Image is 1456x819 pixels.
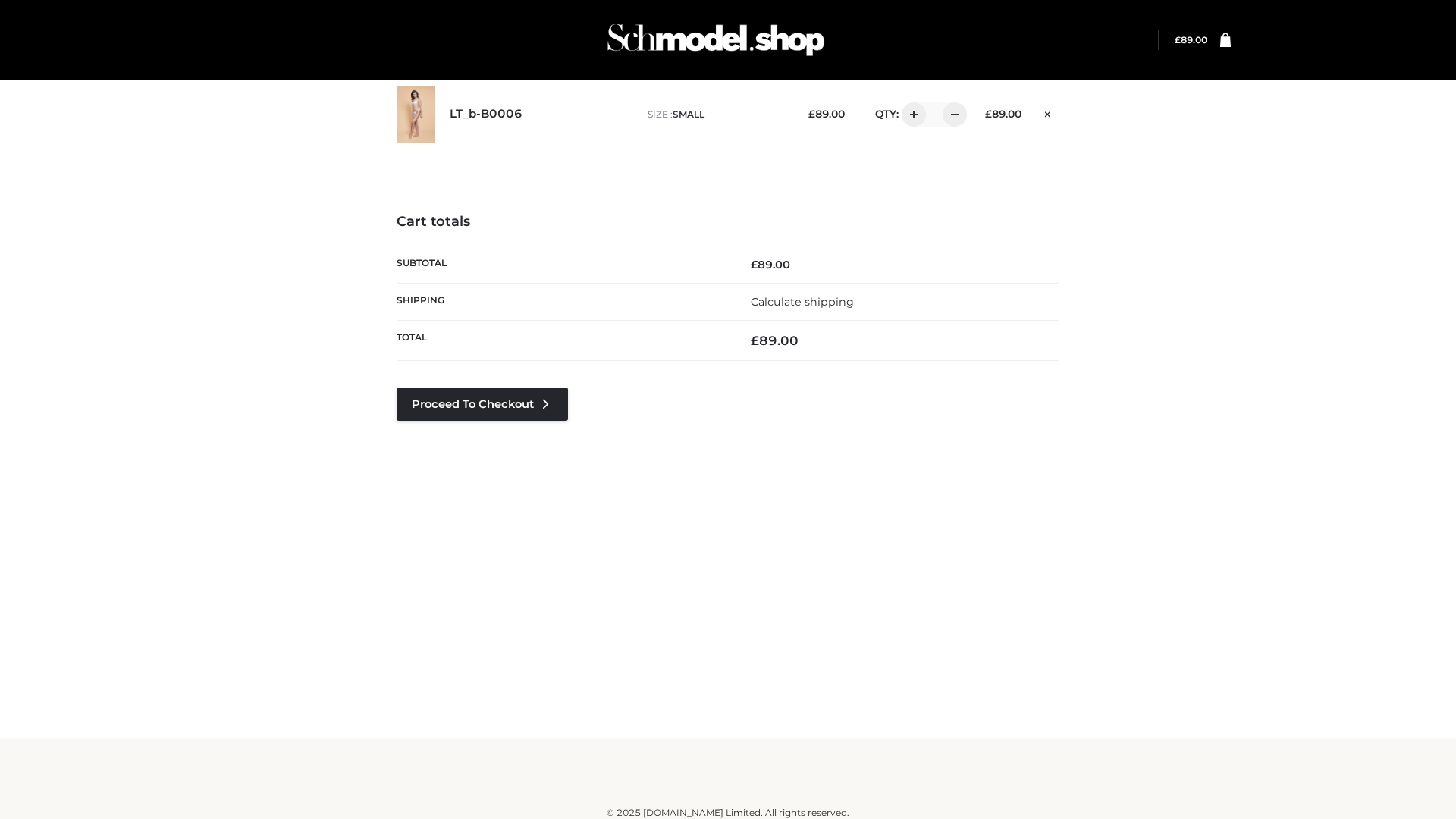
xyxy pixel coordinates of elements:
bdi: 89.00 [808,108,845,120]
th: Subtotal [397,246,728,283]
p: size : [648,108,785,121]
span: SMALL [673,108,704,120]
h4: Cart totals [397,214,1059,231]
a: £89.00 [1175,34,1207,45]
a: Calculate shipping [751,295,854,309]
th: Shipping [397,283,728,320]
bdi: 89.00 [751,333,799,348]
bdi: 89.00 [751,258,790,271]
a: Proceed to Checkout [397,388,568,421]
span: £ [985,108,992,120]
span: £ [751,333,759,348]
div: QTY: [860,102,962,127]
th: Total [397,321,728,361]
img: LT_b-B0006 - SMALL [397,86,435,143]
a: LT_b-B0006 [450,107,522,121]
span: £ [751,258,758,271]
img: Schmodel Admin 964 [602,10,830,70]
bdi: 89.00 [985,108,1021,120]
span: £ [1175,34,1181,45]
bdi: 89.00 [1175,34,1207,45]
a: Remove this item [1037,102,1059,122]
span: £ [808,108,815,120]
